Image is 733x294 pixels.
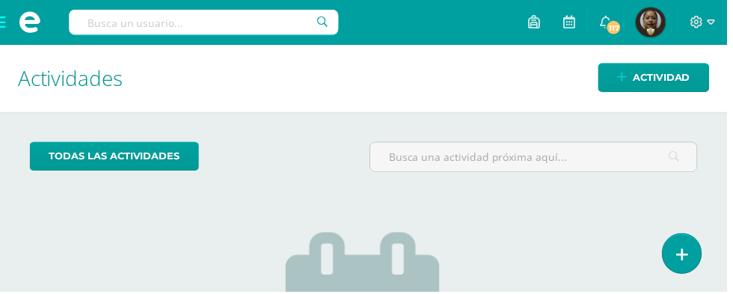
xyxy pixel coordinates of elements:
span: 117 [610,19,627,36]
input: Busca un usuario... [70,10,341,35]
img: 300142d02fdd546f598c2e0facc8af81.png [641,7,671,37]
input: Busca una actividad próxima aquí... [373,144,702,173]
span: Actividad [638,64,696,92]
h1: Actividades [18,45,715,113]
a: todas las Actividades [30,143,200,172]
a: Actividad [603,64,715,93]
